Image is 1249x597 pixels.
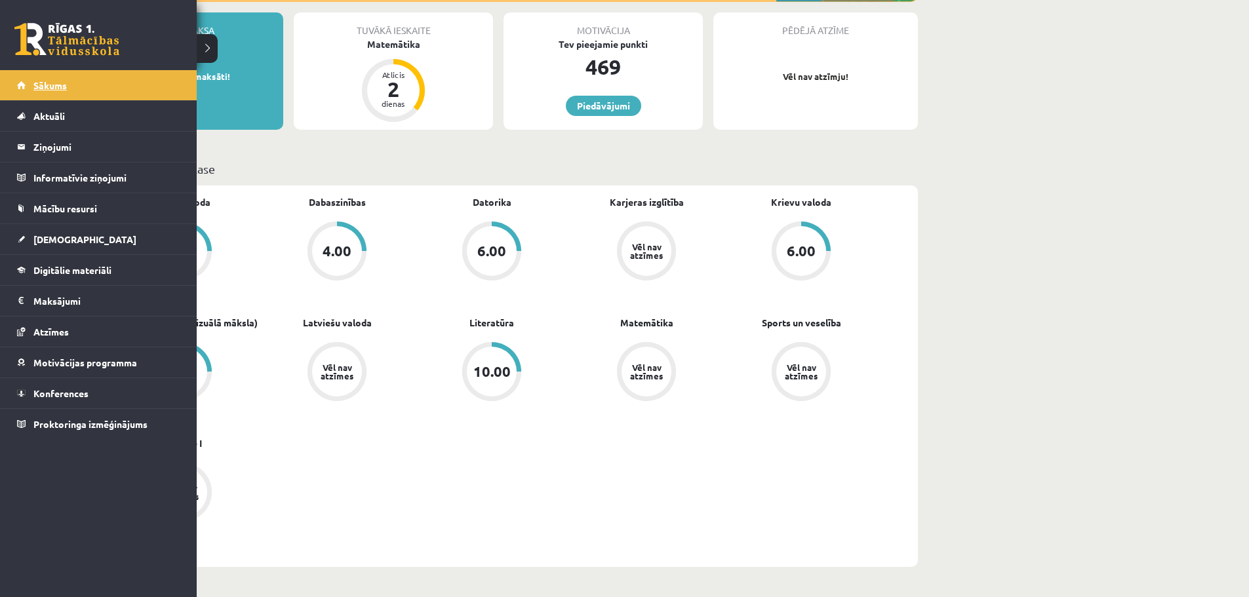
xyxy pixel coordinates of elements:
[17,286,180,316] a: Maksājumi
[17,70,180,100] a: Sākums
[294,37,493,51] div: Matemātika
[374,79,413,100] div: 2
[17,317,180,347] a: Atzīmes
[477,244,506,258] div: 6.00
[17,347,180,377] a: Motivācijas programma
[319,363,355,380] div: Vēl nav atzīmes
[414,342,569,404] a: 10.00
[33,264,111,276] span: Digitālie materiāli
[762,316,841,330] a: Sports un veselība
[323,244,351,258] div: 4.00
[374,71,413,79] div: Atlicis
[720,70,911,83] p: Vēl nav atzīmju!
[33,132,180,162] legend: Ziņojumi
[473,364,511,379] div: 10.00
[33,79,67,91] span: Sākums
[84,160,913,178] p: Mācību plāns 10.b2 klase
[469,316,514,330] a: Literatūra
[33,286,180,316] legend: Maksājumi
[569,342,724,404] a: Vēl nav atzīmes
[17,132,180,162] a: Ziņojumi
[14,23,119,56] a: Rīgas 1. Tālmācības vidusskola
[473,195,511,209] a: Datorika
[783,363,820,380] div: Vēl nav atzīmes
[620,316,673,330] a: Matemātika
[569,221,724,283] a: Vēl nav atzīmes
[17,101,180,131] a: Aktuāli
[33,163,180,193] legend: Informatīvie ziņojumi
[33,418,148,430] span: Proktoringa izmēģinājums
[260,342,414,404] a: Vēl nav atzīmes
[17,163,180,193] a: Informatīvie ziņojumi
[17,193,180,223] a: Mācību resursi
[628,363,665,380] div: Vēl nav atzīmes
[17,224,180,254] a: [DEMOGRAPHIC_DATA]
[33,110,65,122] span: Aktuāli
[724,342,879,404] a: Vēl nav atzīmes
[610,195,684,209] a: Karjeras izglītība
[566,96,641,116] a: Piedāvājumi
[309,195,366,209] a: Dabaszinības
[787,244,816,258] div: 6.00
[33,233,136,245] span: [DEMOGRAPHIC_DATA]
[17,255,180,285] a: Digitālie materiāli
[33,326,69,337] span: Atzīmes
[303,316,372,330] a: Latviešu valoda
[713,12,918,37] div: Pēdējā atzīme
[628,242,665,260] div: Vēl nav atzīmes
[17,378,180,408] a: Konferences
[33,356,137,368] span: Motivācijas programma
[374,100,413,107] div: dienas
[771,195,831,209] a: Krievu valoda
[504,51,703,83] div: 469
[724,221,879,283] a: 6.00
[33,202,97,214] span: Mācību resursi
[414,221,569,283] a: 6.00
[260,221,414,283] a: 4.00
[33,387,89,399] span: Konferences
[17,409,180,439] a: Proktoringa izmēģinājums
[504,37,703,51] div: Tev pieejamie punkti
[294,12,493,37] div: Tuvākā ieskaite
[294,37,493,124] a: Matemātika Atlicis 2 dienas
[504,12,703,37] div: Motivācija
